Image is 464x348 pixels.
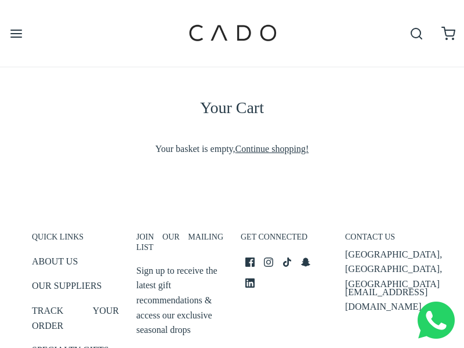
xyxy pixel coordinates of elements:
[345,247,442,292] p: [GEOGRAPHIC_DATA], [GEOGRAPHIC_DATA], [GEOGRAPHIC_DATA]
[345,232,432,248] h3: CONTACT US
[32,303,119,337] a: TRACK YOUR ORDER
[32,232,119,248] h3: QUICK LINKS
[186,9,278,58] img: cadogifting
[32,278,101,298] a: OUR SUPPLIERS
[235,144,309,154] a: Continue shopping!
[136,232,223,259] h3: JOIN OUR MAILING LIST
[345,285,432,314] p: [EMAIL_ADDRESS][DOMAIN_NAME]
[241,232,328,248] h3: GET CONNECTED
[23,124,441,174] div: Your basket is empty,
[136,263,223,338] p: Sign up to receive the latest gift recommendations & access our exclusive seasonal drops
[32,254,78,273] a: ABOUT US
[400,17,432,49] button: Open search bar
[418,302,455,339] img: Whatsapp
[23,96,441,119] h2: Your Cart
